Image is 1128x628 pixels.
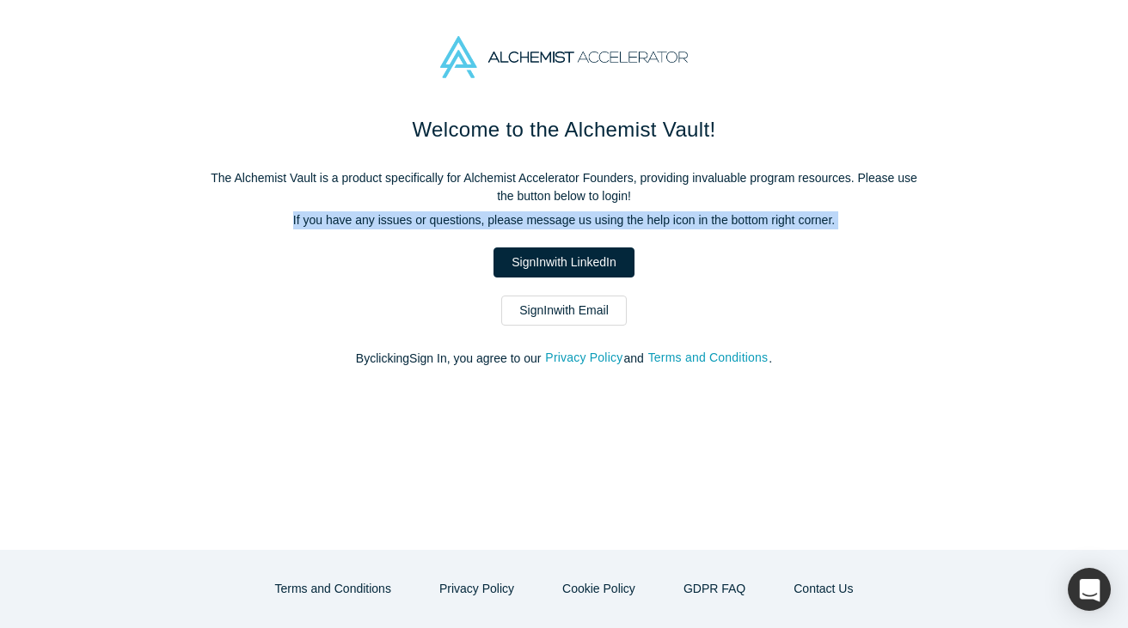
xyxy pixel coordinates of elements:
button: Contact Us [775,574,871,604]
p: The Alchemist Vault is a product specifically for Alchemist Accelerator Founders, providing inval... [203,169,925,205]
button: Privacy Policy [544,348,623,368]
button: Cookie Policy [544,574,653,604]
button: Terms and Conditions [257,574,409,604]
button: Privacy Policy [421,574,532,604]
a: GDPR FAQ [665,574,763,604]
a: SignInwith LinkedIn [493,247,634,277]
a: SignInwith Email [501,296,627,326]
button: Terms and Conditions [647,348,769,368]
p: By clicking Sign In , you agree to our and . [203,350,925,368]
img: Alchemist Accelerator Logo [440,36,688,78]
h1: Welcome to the Alchemist Vault! [203,114,925,145]
p: If you have any issues or questions, please message us using the help icon in the bottom right co... [203,211,925,229]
